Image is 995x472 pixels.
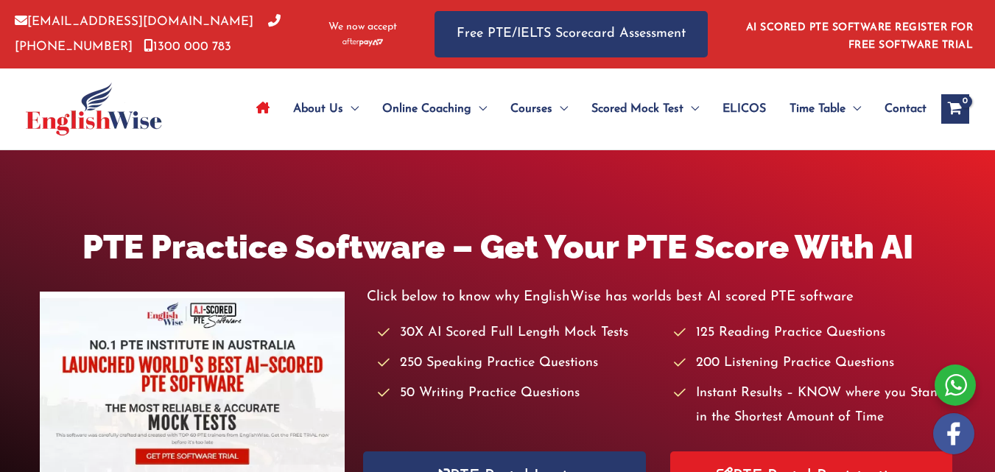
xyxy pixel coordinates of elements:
[245,83,927,135] nav: Site Navigation: Main Menu
[933,413,974,454] img: white-facebook.png
[378,381,659,406] li: 50 Writing Practice Questions
[15,15,253,28] a: [EMAIL_ADDRESS][DOMAIN_NAME]
[552,83,568,135] span: Menu Toggle
[26,82,162,135] img: cropped-ew-logo
[674,381,955,431] li: Instant Results – KNOW where you Stand in the Shortest Amount of Time
[382,83,471,135] span: Online Coaching
[471,83,487,135] span: Menu Toggle
[499,83,580,135] a: CoursesMenu Toggle
[941,94,969,124] a: View Shopping Cart, empty
[328,20,397,35] span: We now accept
[591,83,683,135] span: Scored Mock Test
[435,11,708,57] a: Free PTE/IELTS Scorecard Assessment
[370,83,499,135] a: Online CoachingMenu Toggle
[885,83,927,135] span: Contact
[510,83,552,135] span: Courses
[378,321,659,345] li: 30X AI Scored Full Length Mock Tests
[737,10,980,58] aside: Header Widget 1
[778,83,873,135] a: Time TableMenu Toggle
[367,285,955,309] p: Click below to know why EnglishWise has worlds best AI scored PTE software
[40,224,955,270] h1: PTE Practice Software – Get Your PTE Score With AI
[746,22,974,51] a: AI SCORED PTE SOFTWARE REGISTER FOR FREE SOFTWARE TRIAL
[343,83,359,135] span: Menu Toggle
[281,83,370,135] a: About UsMenu Toggle
[293,83,343,135] span: About Us
[683,83,699,135] span: Menu Toggle
[711,83,778,135] a: ELICOS
[674,321,955,345] li: 125 Reading Practice Questions
[845,83,861,135] span: Menu Toggle
[790,83,845,135] span: Time Table
[144,40,231,53] a: 1300 000 783
[580,83,711,135] a: Scored Mock TestMenu Toggle
[873,83,927,135] a: Contact
[722,83,766,135] span: ELICOS
[674,351,955,376] li: 200 Listening Practice Questions
[378,351,659,376] li: 250 Speaking Practice Questions
[342,38,383,46] img: Afterpay-Logo
[15,15,281,52] a: [PHONE_NUMBER]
